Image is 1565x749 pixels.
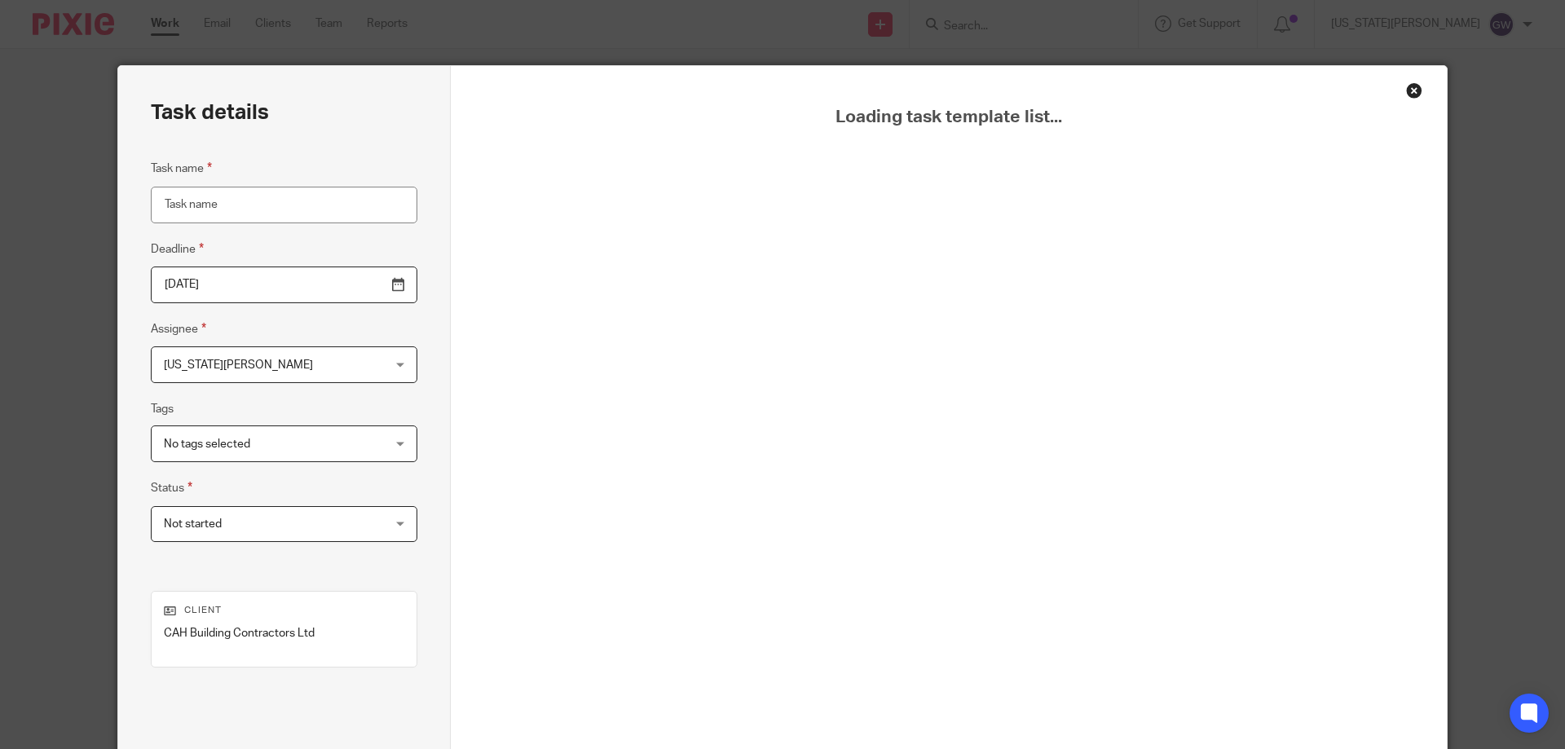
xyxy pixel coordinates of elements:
[1406,82,1422,99] div: Close this dialog window
[492,107,1407,128] span: Loading task template list...
[151,319,206,338] label: Assignee
[151,401,174,417] label: Tags
[164,518,222,530] span: Not started
[151,159,212,178] label: Task name
[164,604,404,617] p: Client
[164,438,250,450] span: No tags selected
[151,99,269,126] h2: Task details
[151,240,204,258] label: Deadline
[164,359,313,371] span: [US_STATE][PERSON_NAME]
[151,267,417,303] input: Pick a date
[164,625,404,641] p: CAH Building Contractors Ltd
[151,187,417,223] input: Task name
[151,478,192,497] label: Status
